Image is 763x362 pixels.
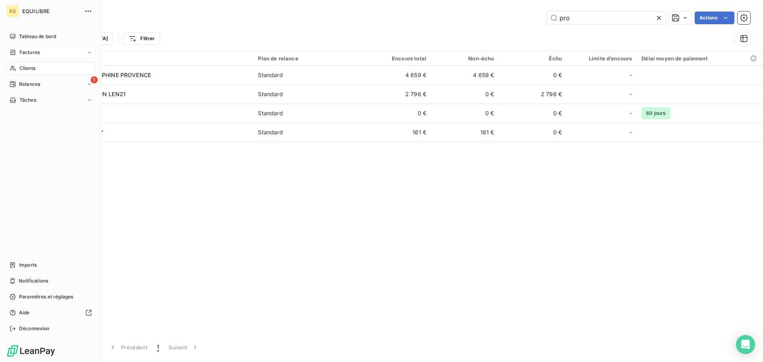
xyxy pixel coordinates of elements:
[19,49,40,56] span: Factures
[504,55,562,62] div: Échu
[19,309,30,316] span: Aide
[91,76,98,83] span: 1
[6,345,56,357] img: Logo LeanPay
[547,12,666,24] input: Rechercher
[164,339,204,356] button: Suivant
[6,306,95,319] a: Aide
[641,55,758,62] div: Délai moyen de paiement
[629,128,632,136] span: -
[436,55,494,62] div: Non-échu
[364,85,431,104] td: 2 796 €
[258,55,358,62] div: Plan de relance
[629,71,632,79] span: -
[364,66,431,85] td: 4 659 €
[6,5,19,17] div: EQ
[499,66,566,85] td: 0 €
[629,109,632,117] span: -
[368,55,426,62] div: Encours total
[641,107,670,119] span: 60 jours
[695,12,734,24] button: Actions
[104,339,152,356] button: Précédent
[571,55,632,62] div: Limite d’encours
[258,90,283,98] div: Standard
[258,128,283,136] div: Standard
[431,85,499,104] td: 0 €
[157,343,159,351] span: 1
[19,97,36,104] span: Tâches
[629,90,632,98] span: -
[258,71,283,79] div: Standard
[19,33,56,40] span: Tableau de bord
[19,325,50,332] span: Déconnexion
[364,104,431,123] td: 0 €
[19,261,37,269] span: Imports
[19,65,35,72] span: Clients
[499,104,566,123] td: 0 €
[736,335,755,354] div: Open Intercom Messenger
[364,123,431,142] td: 161 €
[431,104,499,123] td: 0 €
[499,123,566,142] td: 0 €
[123,32,160,45] button: Filtrer
[499,85,566,104] td: 2 796 €
[55,72,151,78] span: CERFRANCE DAUPHINE PROVENCE
[22,8,79,14] span: EQUILIBRE
[19,81,40,88] span: Relances
[431,123,499,142] td: 161 €
[19,293,73,300] span: Paramètres et réglages
[258,109,283,117] div: Standard
[431,66,499,85] td: 4 659 €
[152,339,164,356] button: 1
[19,277,48,285] span: Notifications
